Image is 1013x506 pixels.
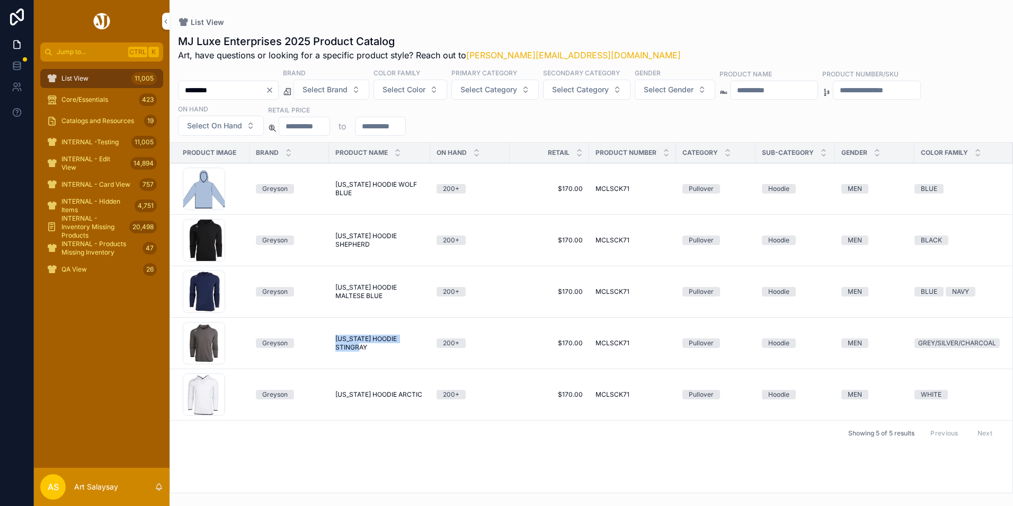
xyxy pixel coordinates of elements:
span: Select On Hand [187,120,242,131]
a: 200+ [437,184,503,194]
span: List View [191,17,224,28]
a: $170.00 [516,236,583,245]
span: MCLSCK71 [596,339,629,347]
div: 19 [144,115,157,127]
a: Pullover [682,287,749,296]
a: Hoodie [762,184,829,194]
a: 200+ [437,287,503,296]
a: List View [178,17,224,28]
span: Jump to... [57,48,124,56]
a: BLUENAVY [914,287,1000,296]
a: MEN [841,287,908,296]
a: MCLSCK71 [596,236,670,245]
a: Core/Essentials423 [40,90,163,109]
span: [US_STATE] HOODIE ARCTIC [335,390,422,399]
div: 423 [139,93,157,106]
span: K [149,48,158,56]
a: List View11,005 [40,69,163,88]
div: MEN [848,287,862,296]
div: MEN [848,184,862,194]
a: Greyson [256,184,323,194]
button: Select Button [178,116,264,136]
a: [US_STATE] HOODIE SHEPHERD [335,232,424,249]
label: Secondary Category [543,68,620,77]
button: Select Button [294,80,369,100]
span: MCLSCK71 [596,236,629,245]
span: Sub-Category [762,149,814,157]
div: MEN [848,235,862,245]
a: $170.00 [516,287,583,296]
span: $170.00 [516,185,583,193]
div: NAVY [952,287,969,296]
a: Greyson [256,390,323,399]
span: INTERNAL - Hidden Items [61,197,130,214]
span: Core/Essentials [61,95,108,104]
a: INTERNAL - Hidden Items4,751 [40,196,163,215]
label: Brand [283,68,306,77]
span: Ctrl [128,47,147,57]
a: MCLSCK71 [596,287,670,296]
a: MCLSCK71 [596,390,670,399]
span: INTERNAL - Inventory Missing Products [61,214,125,240]
a: [US_STATE] HOODIE WOLF BLUE [335,180,424,197]
div: Greyson [262,390,288,399]
a: INTERNAL - Card View757 [40,175,163,194]
a: Pullover [682,184,749,194]
button: Jump to...CtrlK [40,42,163,62]
div: Greyson [262,184,288,194]
img: App logo [92,13,112,30]
span: AS [48,481,59,493]
button: Select Button [635,80,715,100]
span: Select Brand [303,84,348,95]
a: [US_STATE] HOODIE ARCTIC [335,390,424,399]
div: Hoodie [768,184,789,194]
a: BLUE [914,184,1000,194]
button: Select Button [543,80,630,100]
span: Retail [548,149,570,157]
a: Pullover [682,338,749,348]
div: Greyson [262,287,288,296]
span: Catalogs and Resources [61,117,134,125]
a: GREY/SILVER/CHARCOAL [914,338,1000,348]
div: Hoodie [768,287,789,296]
a: $170.00 [516,390,583,399]
div: BLUE [921,287,937,296]
span: QA View [61,265,87,274]
div: Pullover [689,390,714,399]
div: Pullover [689,287,714,296]
label: Product Name [719,69,772,78]
span: Product Image [183,149,236,157]
span: Brand [256,149,279,157]
a: [US_STATE] HOODIE STINGRAY [335,335,424,352]
div: GREY/SILVER/CHARCOAL [918,338,996,348]
label: On Hand [178,104,208,114]
a: Greyson [256,235,323,245]
div: 200+ [443,287,459,296]
a: Hoodie [762,287,829,296]
div: Pullover [689,184,714,194]
button: Select Button [451,80,539,100]
span: Select Gender [644,84,694,95]
label: Gender [635,68,661,77]
span: [US_STATE] HOODIE MALTESE BLUE [335,283,424,300]
div: 14,894 [130,157,157,170]
span: INTERNAL -Testing [61,138,119,146]
a: [PERSON_NAME][EMAIL_ADDRESS][DOMAIN_NAME] [466,50,681,60]
label: Color Family [374,68,420,77]
label: Primary Category [451,68,517,77]
span: Color Family [921,149,968,157]
div: Pullover [689,338,714,348]
div: 200+ [443,184,459,194]
span: List View [61,74,88,83]
label: Retail Price [268,105,310,115]
div: Greyson [262,338,288,348]
span: Select Color [383,84,425,95]
a: Catalogs and Resources19 [40,111,163,130]
span: MCLSCK71 [596,390,629,399]
div: Pullover [689,235,714,245]
a: Hoodie [762,338,829,348]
